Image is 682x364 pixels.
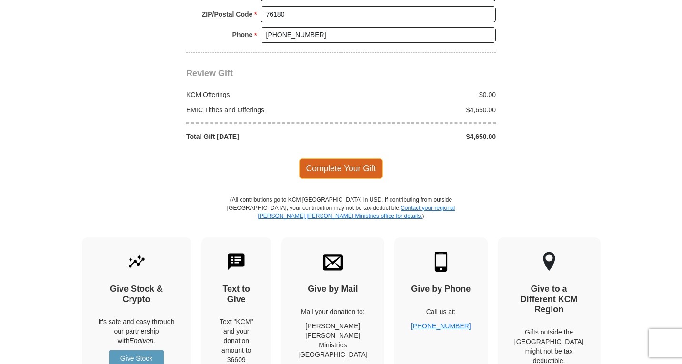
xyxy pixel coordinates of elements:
div: $0.00 [341,90,501,99]
span: Review Gift [186,69,233,78]
p: (All contributions go to KCM [GEOGRAPHIC_DATA] in USD. If contributing from outside [GEOGRAPHIC_D... [227,196,455,237]
img: envelope.svg [323,252,343,272]
a: Contact your regional [PERSON_NAME] [PERSON_NAME] Ministries office for details. [258,205,455,219]
div: $4,650.00 [341,132,501,141]
p: It's safe and easy through our partnership with [99,317,175,345]
img: text-to-give.svg [226,252,246,272]
h4: Give to a Different KCM Region [514,284,584,315]
p: Call us at: [411,307,471,316]
div: $4,650.00 [341,105,501,115]
h4: Give by Mail [298,284,368,295]
img: mobile.svg [431,252,451,272]
p: Mail your donation to: [298,307,368,316]
img: other-region [542,252,556,272]
div: EMIC Tithes and Offerings [181,105,341,115]
img: give-by-stock.svg [127,252,147,272]
i: Engiven. [130,337,155,344]
a: [PHONE_NUMBER] [411,322,471,330]
h4: Give Stock & Crypto [99,284,175,305]
div: KCM Offerings [181,90,341,99]
h4: Text to Give [218,284,255,305]
span: Complete Your Gift [299,158,383,178]
h4: Give by Phone [411,284,471,295]
strong: Phone [232,28,253,41]
p: [PERSON_NAME] [PERSON_NAME] Ministries [GEOGRAPHIC_DATA] [298,321,368,359]
strong: ZIP/Postal Code [202,8,253,21]
div: Total Gift [DATE] [181,132,341,141]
